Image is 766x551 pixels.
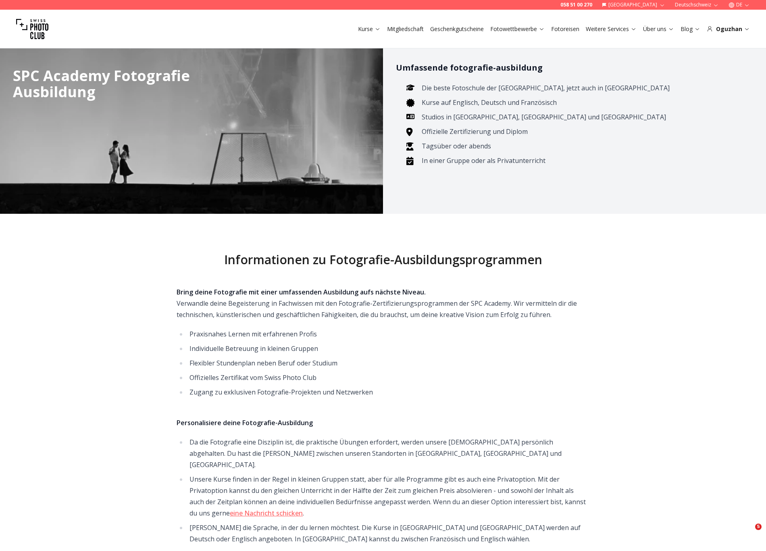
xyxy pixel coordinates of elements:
[187,357,589,369] li: Flexibler Stundenplan neben Beruf oder Studium
[560,2,592,8] a: 058 51 00 270
[16,13,48,45] img: Swiss photo club
[419,82,740,94] li: Die beste Fotoschule der [GEOGRAPHIC_DATA], jetzt auch in [GEOGRAPHIC_DATA]
[358,25,381,33] a: Kurse
[419,97,740,108] li: Kurse auf Englisch, Deutsch und Französisch
[384,23,427,35] button: Mitgliedschaft
[187,436,589,470] li: Da die Fotografie eine Disziplin ist, die praktische Übungen erfordert, werden unsere [DEMOGRAPHI...
[131,253,635,267] h2: Informationen zu Fotografie-Ausbildungsprogrammen
[230,509,303,518] a: eine Nachricht schicken
[187,343,589,354] li: Individuelle Betreuung in kleinen Gruppen
[419,111,740,123] li: Studios in [GEOGRAPHIC_DATA], [GEOGRAPHIC_DATA] und [GEOGRAPHIC_DATA]
[177,286,589,320] div: Verwandle deine Begeisterung in Fachwissen mit den Fotografie-Zertifizierungsprogrammen der SPC A...
[677,23,704,35] button: Blog
[187,474,589,519] li: Unsere Kurse finden in der Regel in kleinen Gruppen statt, aber für alle Programme gibt es auch e...
[430,25,484,33] a: Geschenkgutscheine
[187,522,589,545] li: [PERSON_NAME] die Sprache, in der du lernen möchtest. Die Kurse in [GEOGRAPHIC_DATA] und [GEOGRAP...
[681,25,700,33] a: Blog
[755,524,762,530] span: 5
[419,126,740,137] li: Offizielle Zertifizierung und Diplom
[419,155,740,166] li: In einer Gruppe oder als Privatunterricht
[707,25,750,33] div: Oguzhan
[177,288,426,296] strong: Bring deine Fotografie mit einer umfassenden Ausbildung aufs nächste Niveau.
[490,25,545,33] a: Fotowettbewerbe
[13,68,245,100] div: SPC Academy Fotografie Ausbildung
[387,25,424,33] a: Mitgliedschaft
[640,23,677,35] button: Über uns
[427,23,487,35] button: Geschenkgutscheine
[187,372,589,383] li: Offizielles Zertifikat vom Swiss Photo Club
[419,140,740,152] li: Tagsüber oder abends
[548,23,583,35] button: Fotoreisen
[396,61,753,74] h3: Umfassende fotografie-ausbildung
[487,23,548,35] button: Fotowettbewerbe
[739,524,758,543] iframe: Intercom live chat
[643,25,674,33] a: Über uns
[551,25,579,33] a: Fotoreisen
[187,328,589,340] li: Praxisnahes Lernen mit erfahrenen Profis
[187,386,589,398] li: Zugang zu exklusiven Fotografie-Projekten und Netzwerken
[583,23,640,35] button: Weitere Services
[355,23,384,35] button: Kurse
[586,25,637,33] a: Weitere Services
[177,418,313,427] strong: Personalisiere deine Fotografie-Ausbildung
